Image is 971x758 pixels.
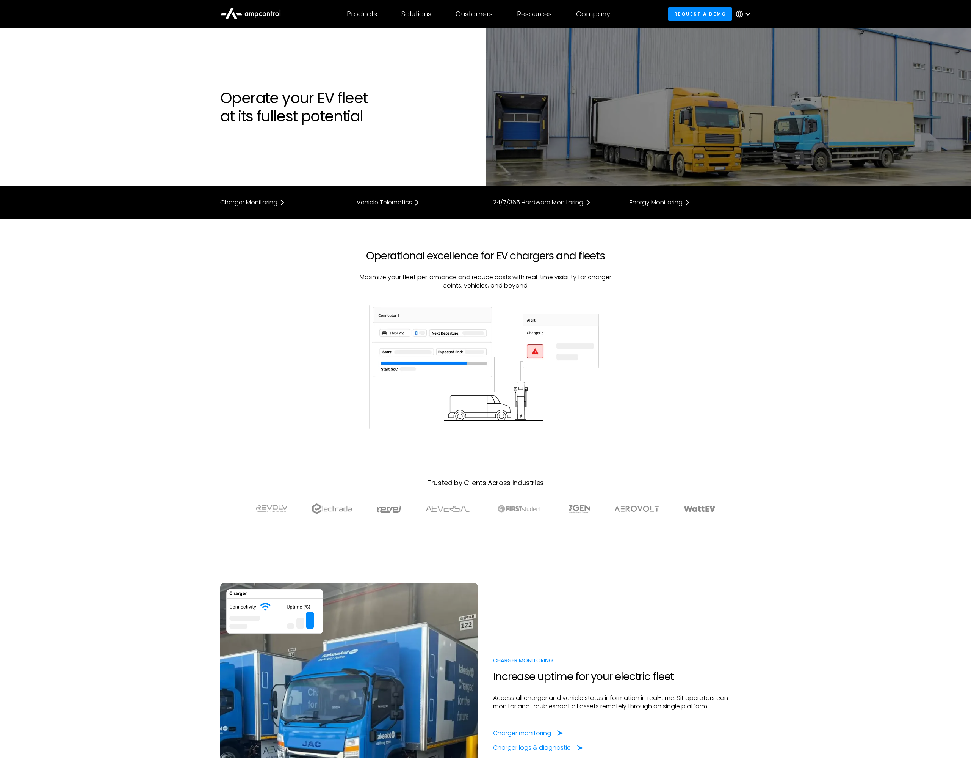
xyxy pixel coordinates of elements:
div: Solutions [401,10,431,18]
div: Charger logs & diagnostic [493,744,571,752]
p: Maximize your fleet performance and reduce costs with real-time visibility for charger points, ve... [357,273,614,290]
div: Products [347,10,377,18]
h2: Increase uptime for your electric fleet [493,670,751,683]
img: Operate electric fleets with software [369,302,602,432]
a: Charger monitoring [493,729,563,738]
div: Resources [517,10,552,18]
div: Charger monitoring [493,729,551,738]
div: Energy Monitoring [630,200,683,206]
div: 24/7/365 Hardware Monitoring [493,200,583,206]
div: Charger Monitoring [220,200,277,206]
img: WattEV logo [684,506,716,512]
div: Vehicle Telematics [357,200,412,206]
img: Electric Trucks at Depot [485,28,971,186]
a: Charger logs & diagnostic [493,744,583,752]
a: 24/7/365 Hardware Monitoring [493,198,614,207]
div: Company [576,10,610,18]
img: electrada logo [312,503,352,514]
a: Charger Monitoring [220,198,341,207]
div: Customers [456,10,493,18]
p: Trusted by Clients Across Industries [220,478,751,489]
h2: Operational excellence for EV chargers and fleets [357,250,614,263]
a: Vehicle Telematics [357,198,478,207]
img: Aerovolt Logo [614,506,659,512]
a: Request a demo [668,7,732,21]
div: Charger Monitoring [493,656,751,665]
h1: Operate your EV fleet at its fullest potential [220,89,478,125]
a: Energy Monitoring [630,198,751,207]
p: Access all charger and vehicle status information in real-time. Sit operators can monitor and tro... [493,694,751,711]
